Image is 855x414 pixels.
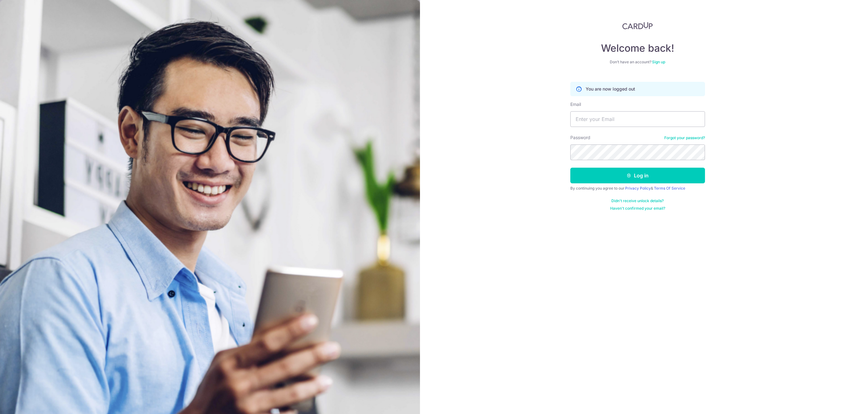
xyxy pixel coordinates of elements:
p: You are now logged out [586,86,635,92]
button: Log in [570,168,705,183]
div: Don’t have an account? [570,60,705,65]
label: Email [570,101,581,107]
div: By continuing you agree to our & [570,186,705,191]
label: Password [570,134,590,141]
a: Sign up [652,60,665,64]
a: Didn't receive unlock details? [611,198,664,203]
img: CardUp Logo [622,22,653,29]
a: Terms Of Service [654,186,685,191]
a: Forgot your password? [664,135,705,140]
input: Enter your Email [570,111,705,127]
h4: Welcome back! [570,42,705,55]
a: Privacy Policy [625,186,651,191]
a: Haven't confirmed your email? [610,206,665,211]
